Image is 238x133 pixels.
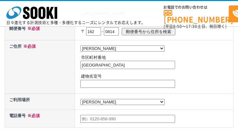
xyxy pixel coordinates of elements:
[5,94,75,110] th: ご利用場所
[186,24,197,29] span: 17:30
[173,24,182,29] span: 8:50
[80,115,175,123] input: 例）0120-856-990
[81,24,232,38] p: 〒 -
[81,73,232,80] p: 建物名室号
[26,113,40,118] span: ※必須
[86,27,101,36] input: 550
[22,44,36,49] span: ※必須
[122,28,175,35] input: 郵便番号から住所を検索
[164,24,227,29] span: (平日 ～ 土日、祝日除く)
[81,54,232,61] p: 市区町村番地
[164,5,229,9] span: お電話でのお問い合わせは
[164,10,229,23] a: [PHONE_NUMBER]
[80,61,175,69] input: 例）大阪市西区西本町1-15-10
[5,109,75,127] th: 電話番号
[5,22,75,40] th: 郵便番号
[104,27,119,36] input: 0005
[26,26,40,31] span: ※必須
[6,21,146,24] p: 日々進化する計測技術と多種・多様化するニーズにレンタルでお応えします。
[80,99,165,105] select: /* 20250204 MOD ↑ */ /* 20241122 MOD ↑ */
[5,40,75,94] th: ご住所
